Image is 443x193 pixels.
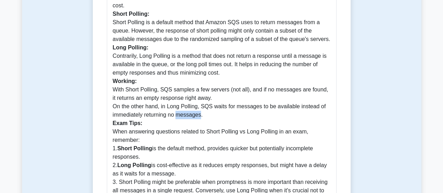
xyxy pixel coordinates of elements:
[113,78,137,84] b: Working:
[113,120,143,126] b: Exam Tips:
[113,44,148,50] b: Long Polling:
[117,162,151,168] b: Long Polling
[113,11,150,17] b: Short Polling:
[117,145,152,151] b: Short Polling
